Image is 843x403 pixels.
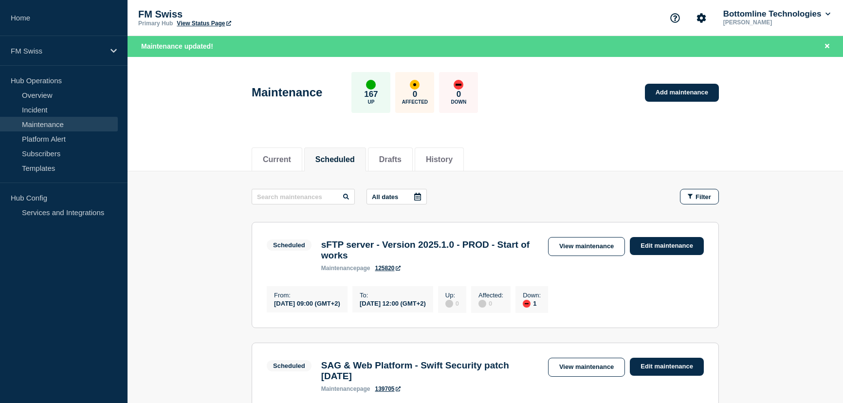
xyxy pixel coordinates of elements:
button: Close banner [821,41,833,52]
button: Scheduled [315,155,355,164]
p: 0 [457,90,461,99]
div: 1 [523,299,541,308]
p: Up [367,99,374,105]
button: Support [665,8,685,28]
a: Add maintenance [645,84,719,102]
button: Account settings [691,8,712,28]
div: affected [410,80,420,90]
button: Filter [680,189,719,204]
span: maintenance [321,385,357,392]
p: Affected : [478,292,503,299]
a: View maintenance [548,358,625,377]
a: 139705 [375,385,400,392]
button: Bottomline Technologies [721,9,832,19]
p: 167 [364,90,378,99]
div: [DATE] 12:00 (GMT+2) [360,299,426,307]
div: down [523,300,531,308]
a: Edit maintenance [630,237,704,255]
p: FM Swiss [11,47,104,55]
p: Down [451,99,467,105]
p: Primary Hub [138,20,173,27]
span: maintenance [321,265,357,272]
a: View maintenance [548,237,625,256]
span: Filter [696,193,711,201]
div: up [366,80,376,90]
h3: sFTP server - Version 2025.1.0 - PROD - Start of works [321,239,538,261]
div: Scheduled [273,241,305,249]
p: From : [274,292,340,299]
button: All dates [367,189,427,204]
p: All dates [372,193,398,201]
p: Down : [523,292,541,299]
div: down [454,80,463,90]
input: Search maintenances [252,189,355,204]
h3: SAG & Web Platform - Swift Security patch [DATE] [321,360,538,382]
div: [DATE] 09:00 (GMT+2) [274,299,340,307]
a: 125820 [375,265,400,272]
p: page [321,265,370,272]
button: Drafts [379,155,402,164]
button: Current [263,155,291,164]
div: Scheduled [273,362,305,369]
h1: Maintenance [252,86,322,99]
div: disabled [478,300,486,308]
a: View Status Page [177,20,231,27]
a: Edit maintenance [630,358,704,376]
div: disabled [445,300,453,308]
div: 0 [445,299,459,308]
p: page [321,385,370,392]
p: FM Swiss [138,9,333,20]
p: 0 [413,90,417,99]
p: Affected [402,99,428,105]
p: [PERSON_NAME] [721,19,823,26]
div: 0 [478,299,503,308]
p: Up : [445,292,459,299]
p: To : [360,292,426,299]
button: History [426,155,453,164]
span: Maintenance updated! [141,42,213,50]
